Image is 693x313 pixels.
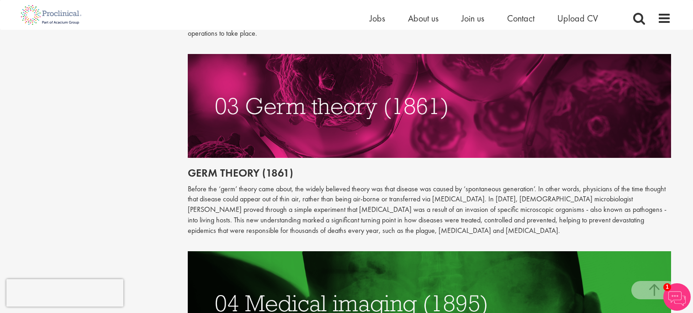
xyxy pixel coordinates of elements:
[461,12,484,24] a: Join us
[663,283,671,291] span: 1
[188,167,671,179] h2: Germ theory (1861)
[663,283,691,311] img: Chatbot
[557,12,598,24] a: Upload CV
[188,184,671,236] p: Before the ‘germ’ theory came about, the widely believed theory was that disease was caused by ‘s...
[188,54,671,158] img: germ theory
[408,12,439,24] a: About us
[6,279,123,307] iframe: reCAPTCHA
[507,12,534,24] a: Contact
[370,12,385,24] a: Jobs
